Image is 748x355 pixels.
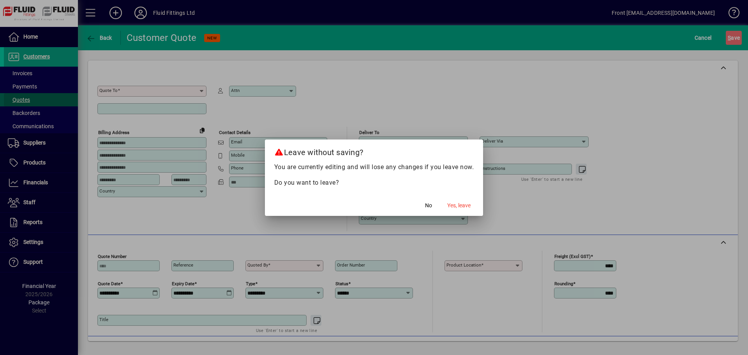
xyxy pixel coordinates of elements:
span: Yes, leave [447,201,471,210]
h2: Leave without saving? [265,140,483,162]
button: No [416,199,441,213]
p: Do you want to leave? [274,178,474,187]
p: You are currently editing and will lose any changes if you leave now. [274,162,474,172]
button: Yes, leave [444,199,474,213]
span: No [425,201,432,210]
